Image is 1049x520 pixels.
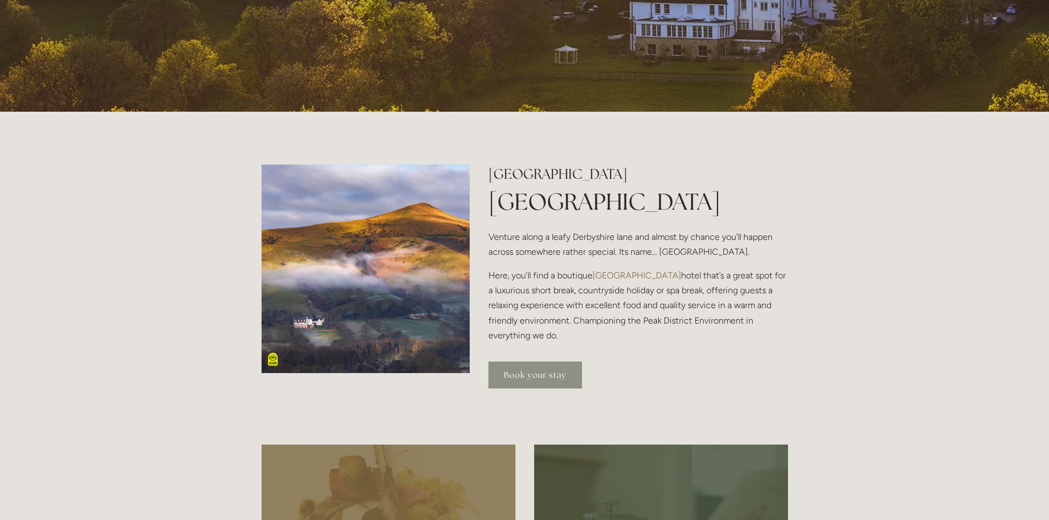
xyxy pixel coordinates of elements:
[488,185,787,218] h1: [GEOGRAPHIC_DATA]
[488,165,787,184] h2: [GEOGRAPHIC_DATA]
[488,229,787,259] p: Venture along a leafy Derbyshire lane and almost by chance you'll happen across somewhere rather ...
[488,268,787,343] p: Here, you’ll find a boutique hotel that’s a great spot for a luxurious short break, countryside h...
[593,270,681,281] a: [GEOGRAPHIC_DATA]
[488,362,582,388] a: Book your stay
